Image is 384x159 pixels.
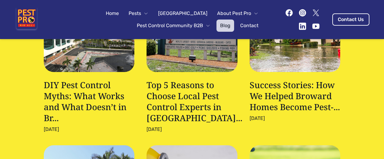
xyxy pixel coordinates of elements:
[44,79,135,123] h3: DIY Pest Control Myths: What Works and What Doesn’t in Br...
[250,79,341,112] h3: Success Stories: How We Helped Broward Homes Become Pest-...
[154,7,211,20] a: [GEOGRAPHIC_DATA]
[250,115,341,122] p: [DATE]
[15,7,39,32] img: Pest Pro Rid All
[125,7,152,20] button: Pests
[44,126,135,133] p: [DATE]
[133,20,214,32] button: Pest Control Community B2B
[147,79,237,123] h3: Top 5 Reasons to Choose Local Pest Control Experts in [GEOGRAPHIC_DATA]...
[129,10,141,17] span: Pests
[102,7,123,20] a: Home
[237,20,262,32] a: Contact
[213,7,262,20] button: About Pest Pro
[332,13,369,26] a: Contact Us
[216,20,234,32] a: Blog
[217,10,251,17] span: About Pest Pro
[147,126,237,133] p: [DATE]
[137,22,203,29] span: Pest Control Community B2B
